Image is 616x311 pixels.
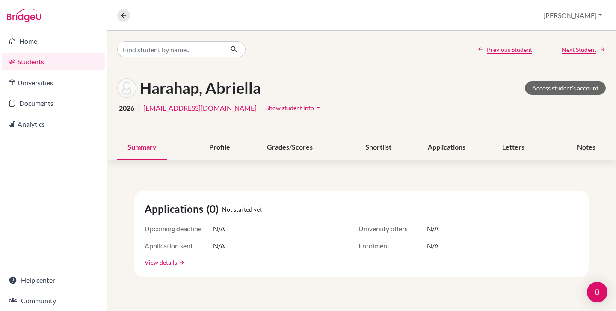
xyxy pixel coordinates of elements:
img: Abriella Harahap's avatar [117,78,136,98]
a: Documents [2,95,105,112]
a: arrow_forward [177,260,185,266]
h1: Harahap, Abriella [140,79,261,97]
div: Summary [117,135,167,160]
a: [EMAIL_ADDRESS][DOMAIN_NAME] [143,103,257,113]
div: Letters [492,135,535,160]
span: 2026 [119,103,134,113]
a: Access student's account [525,81,606,95]
span: Not started yet [222,205,262,214]
span: N/A [427,241,439,251]
div: Profile [199,135,240,160]
div: Notes [567,135,606,160]
span: University offers [358,224,427,234]
div: Shortlist [355,135,402,160]
span: Previous Student [487,45,532,54]
span: Show student info [266,104,314,111]
a: Students [2,53,105,70]
button: Show student infoarrow_drop_down [266,101,323,114]
a: Analytics [2,116,105,133]
span: N/A [427,224,439,234]
span: Application sent [145,241,213,251]
span: Enrolment [358,241,427,251]
span: | [260,103,262,113]
span: N/A [213,224,225,234]
a: Previous Student [477,45,532,54]
span: Applications [145,201,207,217]
button: [PERSON_NAME] [539,7,606,24]
a: Next Student [562,45,606,54]
span: Next Student [562,45,596,54]
div: Grades/Scores [257,135,323,160]
i: arrow_drop_down [314,103,323,112]
span: | [138,103,140,113]
span: N/A [213,241,225,251]
span: Upcoming deadline [145,224,213,234]
a: View details [145,258,177,267]
span: (0) [207,201,222,217]
a: Help center [2,272,105,289]
a: Community [2,292,105,309]
div: Applications [418,135,476,160]
input: Find student by name... [117,41,223,57]
a: Universities [2,74,105,91]
a: Home [2,33,105,50]
div: Open Intercom Messenger [587,282,607,302]
img: Bridge-U [7,9,41,22]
